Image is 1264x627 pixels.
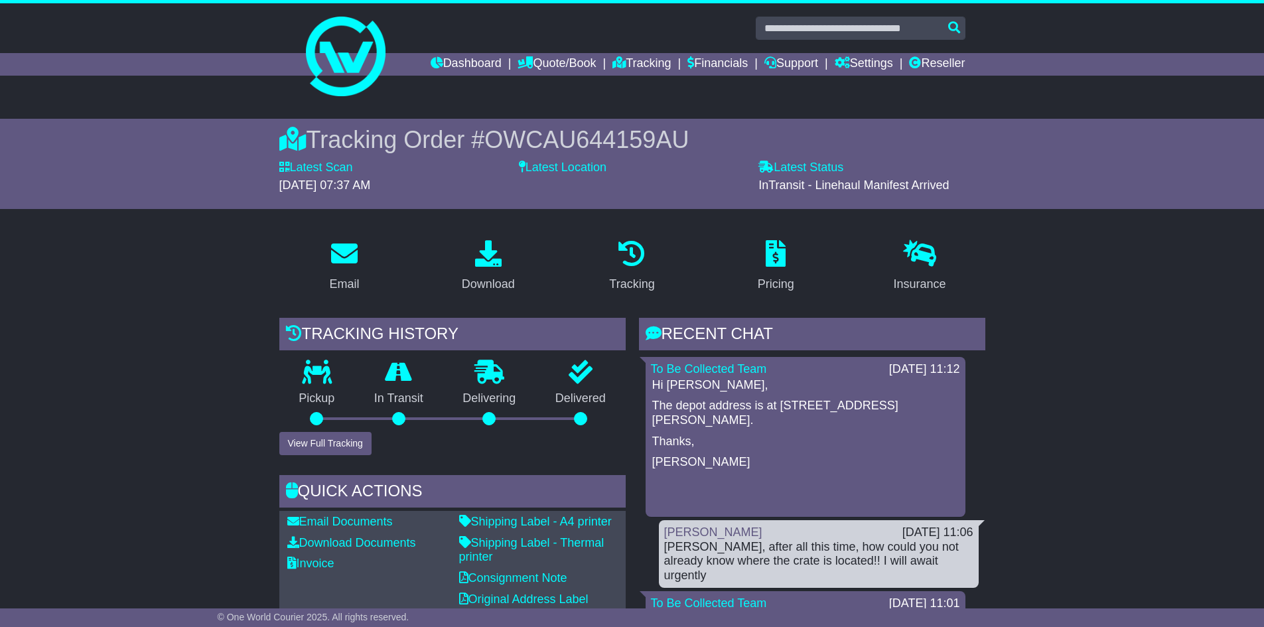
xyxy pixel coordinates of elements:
span: © One World Courier 2025. All rights reserved. [218,612,409,622]
p: The depot address is at [STREET_ADDRESS][PERSON_NAME]. [652,399,959,427]
div: Tracking [609,275,654,293]
div: Email [329,275,359,293]
div: RECENT CHAT [639,318,985,354]
span: [DATE] 07:37 AM [279,178,371,192]
div: Insurance [894,275,946,293]
a: Dashboard [431,53,502,76]
a: Pricing [749,236,803,298]
a: Email [320,236,368,298]
a: Reseller [909,53,965,76]
p: Pickup [279,391,355,406]
div: [DATE] 11:01 [889,596,960,611]
label: Latest Scan [279,161,353,175]
a: Shipping Label - A4 printer [459,515,612,528]
div: [PERSON_NAME], after all this time, how could you not already know where the crate is located!! I... [664,540,973,583]
a: To Be Collected Team [651,596,767,610]
a: To Be Collected Team [651,362,767,376]
p: Delivering [443,391,536,406]
a: Tracking [612,53,671,76]
label: Latest Status [758,161,843,175]
a: Support [764,53,818,76]
a: Original Address Label [459,592,589,606]
div: Tracking history [279,318,626,354]
div: Quick Actions [279,475,626,511]
div: [DATE] 11:12 [889,362,960,377]
a: Settings [835,53,893,76]
div: Pricing [758,275,794,293]
a: Download Documents [287,536,416,549]
p: Delivered [535,391,626,406]
p: Hi [PERSON_NAME], [652,378,959,393]
span: OWCAU644159AU [484,126,689,153]
label: Latest Location [519,161,606,175]
a: Insurance [885,236,955,298]
a: Consignment Note [459,571,567,585]
a: Quote/Book [518,53,596,76]
a: Shipping Label - Thermal printer [459,536,604,564]
span: InTransit - Linehaul Manifest Arrived [758,178,949,192]
div: Tracking Order # [279,125,985,154]
p: [PERSON_NAME] [652,455,959,470]
div: [DATE] 11:06 [902,525,973,540]
a: Tracking [600,236,663,298]
p: In Transit [354,391,443,406]
a: Download [453,236,524,298]
a: [PERSON_NAME] [664,525,762,539]
a: Email Documents [287,515,393,528]
button: View Full Tracking [279,432,372,455]
p: Thanks, [652,435,959,449]
div: Download [462,275,515,293]
a: Financials [687,53,748,76]
a: Invoice [287,557,334,570]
